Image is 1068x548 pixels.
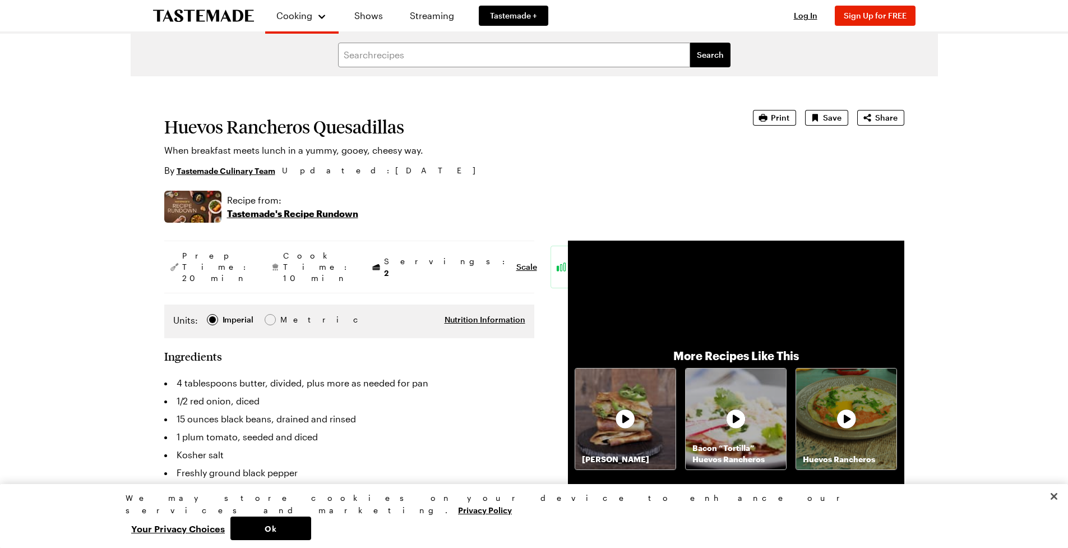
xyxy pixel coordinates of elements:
[173,314,304,329] div: Imperial Metric
[479,6,548,26] a: Tastemade +
[445,314,525,325] button: Nutrition Information
[794,11,817,20] span: Log In
[844,11,907,20] span: Sign Up for FREE
[126,517,230,540] button: Your Privacy Choices
[575,368,676,469] a: [PERSON_NAME]Recipe image thumbnail
[796,454,896,465] p: Huevos Rancheros
[153,10,254,22] a: To Tastemade Home Page
[796,368,897,469] a: Huevos RancherosRecipe image thumbnail
[173,314,198,327] label: Units:
[686,443,786,465] p: Bacon “Tortilla” Huevos Rancheros
[276,4,327,27] button: Cooking
[227,207,358,220] p: Tastemade's Recipe Rundown
[280,314,304,326] div: Metric
[823,112,842,123] span: Save
[164,191,221,223] img: Show where recipe is used
[685,368,787,469] a: Bacon “Tortilla” Huevos RancherosRecipe image thumbnail
[164,428,534,446] li: 1 plum tomato, seeded and diced
[384,256,511,279] span: Servings:
[177,164,275,177] a: Tastemade Culinary Team
[805,110,848,126] button: Save recipe
[783,10,828,21] button: Log In
[223,314,255,326] span: Imperial
[164,464,534,482] li: Freshly ground black pepper
[276,10,312,21] span: Cooking
[1042,484,1066,509] button: Close
[697,49,724,61] span: Search
[771,112,789,123] span: Print
[283,250,353,284] span: Cook Time: 10 min
[164,349,222,363] h2: Ingredients
[857,110,904,126] button: Share
[164,392,534,410] li: 1/2 red onion, diced
[164,410,534,428] li: 15 ounces black beans, drained and rinsed
[164,144,722,157] p: When breakfast meets lunch in a yummy, gooey, cheesy way.
[164,482,534,500] li: 6 large eggs, beaten
[875,112,898,123] span: Share
[490,10,537,21] span: Tastemade +
[575,454,676,465] p: [PERSON_NAME]
[164,117,722,137] h1: Huevos Rancheros Quesadillas
[673,348,799,363] p: More Recipes Like This
[164,164,275,177] p: By
[230,517,311,540] button: Ok
[835,6,916,26] button: Sign Up for FREE
[280,314,305,326] span: Metric
[458,504,512,515] a: More information about your privacy, opens in a new tab
[227,194,358,220] a: Recipe from:Tastemade's Recipe Rundown
[282,164,487,177] span: Updated : [DATE]
[182,250,252,284] span: Prep Time: 20 min
[126,492,933,517] div: We may store cookies on your device to enhance our services and marketing.
[223,314,253,326] div: Imperial
[227,194,358,207] p: Recipe from:
[516,261,537,273] button: Scale
[164,374,534,392] li: 4 tablespoons butter, divided, plus more as needed for pan
[690,43,731,67] button: filters
[384,267,389,278] span: 2
[126,492,933,540] div: Privacy
[753,110,796,126] button: Print
[164,446,534,464] li: Kosher salt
